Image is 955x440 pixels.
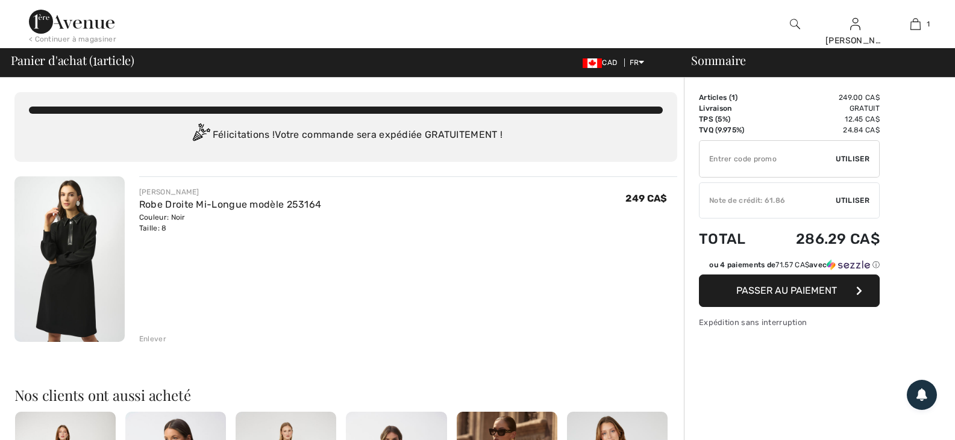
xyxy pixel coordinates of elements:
[709,259,880,270] div: ou 4 paiements de avec
[29,10,114,34] img: 1ère Avenue
[583,58,602,68] img: Canadian Dollar
[699,92,763,103] td: Articles ( )
[677,54,948,66] div: Sommaire
[29,34,116,45] div: < Continuer à magasiner
[699,274,880,307] button: Passer au paiement
[700,195,836,206] div: Note de crédit: 61.86
[14,388,677,402] h2: Nos clients ont aussi acheté
[763,125,880,135] td: 24.84 CA$
[139,333,166,344] div: Enlever
[11,54,135,66] span: Panier d'achat ( article)
[763,218,880,259] td: 286.29 CA$
[583,58,622,67] span: CAD
[189,123,213,147] img: Congratulation2.svg
[625,193,667,204] span: 249 CA$
[29,123,663,147] div: Félicitations ! Votre commande sera expédiée GRATUITEMENT !
[850,18,860,29] a: Se connecter
[699,125,763,135] td: TVQ (9.975%)
[763,114,880,125] td: 12.45 CA$
[850,17,860,31] img: Mes infos
[699,259,880,274] div: ou 4 paiements de71.57 CA$avecSezzle Cliquez pour en savoir plus sur Sezzle
[699,218,763,259] td: Total
[790,17,800,31] img: recherche
[731,93,735,102] span: 1
[763,92,880,103] td: 249.00 CA$
[736,285,837,296] span: Passer au paiement
[927,19,930,29] span: 1
[139,199,322,210] a: Robe Droite Mi-Longue modèle 253164
[699,103,763,114] td: Livraison
[139,187,322,197] div: [PERSON_NAME]
[93,51,97,67] span: 1
[699,317,880,328] div: Expédition sans interruption
[630,58,645,67] span: FR
[14,176,125,342] img: Robe Droite Mi-Longue modèle 253164
[836,153,869,164] span: Utiliser
[827,259,870,270] img: Sezzle
[825,34,885,47] div: [PERSON_NAME]
[699,114,763,125] td: TPS (5%)
[775,261,809,269] span: 71.57 CA$
[910,17,921,31] img: Mon panier
[886,17,945,31] a: 1
[763,103,880,114] td: Gratuit
[700,141,836,177] input: Code promo
[836,195,869,206] span: Utiliser
[139,212,322,234] div: Couleur: Noir Taille: 8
